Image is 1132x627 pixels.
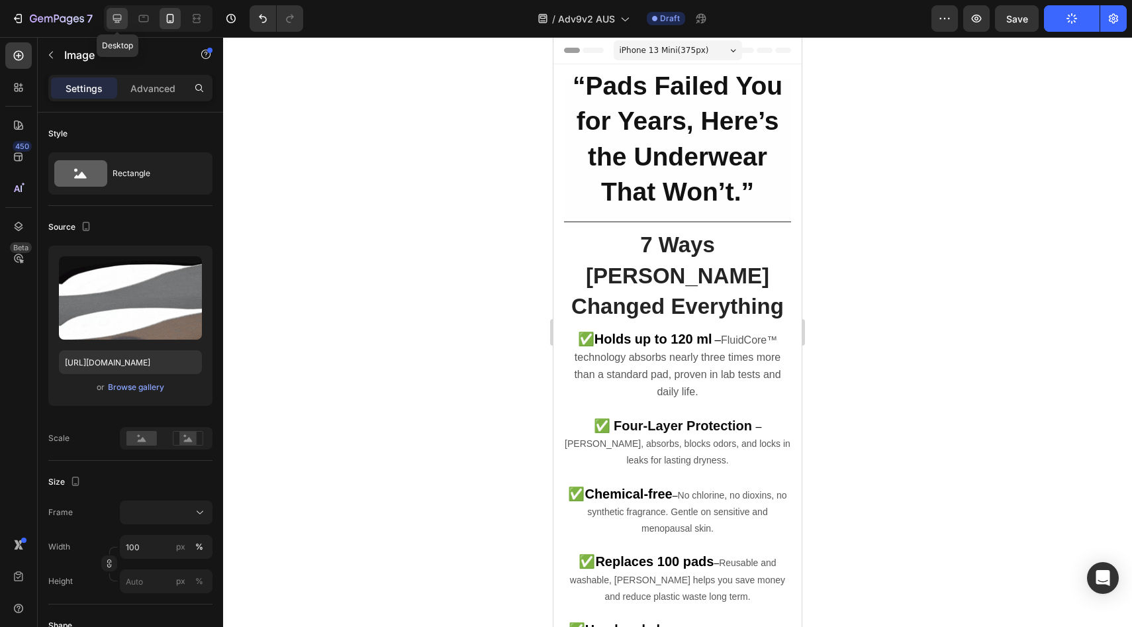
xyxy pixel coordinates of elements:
[48,575,73,587] label: Height
[48,432,70,444] div: Scale
[1087,562,1119,594] div: Open Intercom Messenger
[59,256,202,340] img: preview-image
[13,141,32,152] div: 450
[66,81,103,95] p: Settings
[113,158,193,189] div: Rectangle
[10,242,32,253] div: Beta
[173,573,189,589] button: %
[195,575,203,587] div: %
[5,5,99,32] button: 7
[120,569,212,593] input: px%
[558,12,615,26] span: Adv9v2 AUS
[15,585,32,600] strong: ✅
[48,128,68,140] div: Style
[1006,13,1028,24] span: Save
[48,541,70,553] label: Width
[167,589,173,599] span: –
[59,350,202,374] input: https://example.com/image.jpg
[48,473,83,491] div: Size
[87,11,93,26] p: 7
[191,539,207,555] button: px
[176,541,185,553] div: px
[107,381,165,394] button: Browse gallery
[191,573,207,589] button: px
[32,585,168,600] strong: Handmade by women
[97,379,105,395] span: or
[176,575,185,587] div: px
[130,81,175,95] p: Advanced
[108,381,164,393] div: Browse gallery
[173,539,189,555] button: %
[553,37,802,627] iframe: Design area
[48,506,73,518] label: Frame
[660,13,680,24] span: Draft
[64,47,177,63] p: Image
[995,5,1039,32] button: Save
[48,218,94,236] div: Source
[552,12,555,26] span: /
[195,541,203,553] div: %
[120,535,212,559] input: px%
[250,5,303,32] div: Undo/Redo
